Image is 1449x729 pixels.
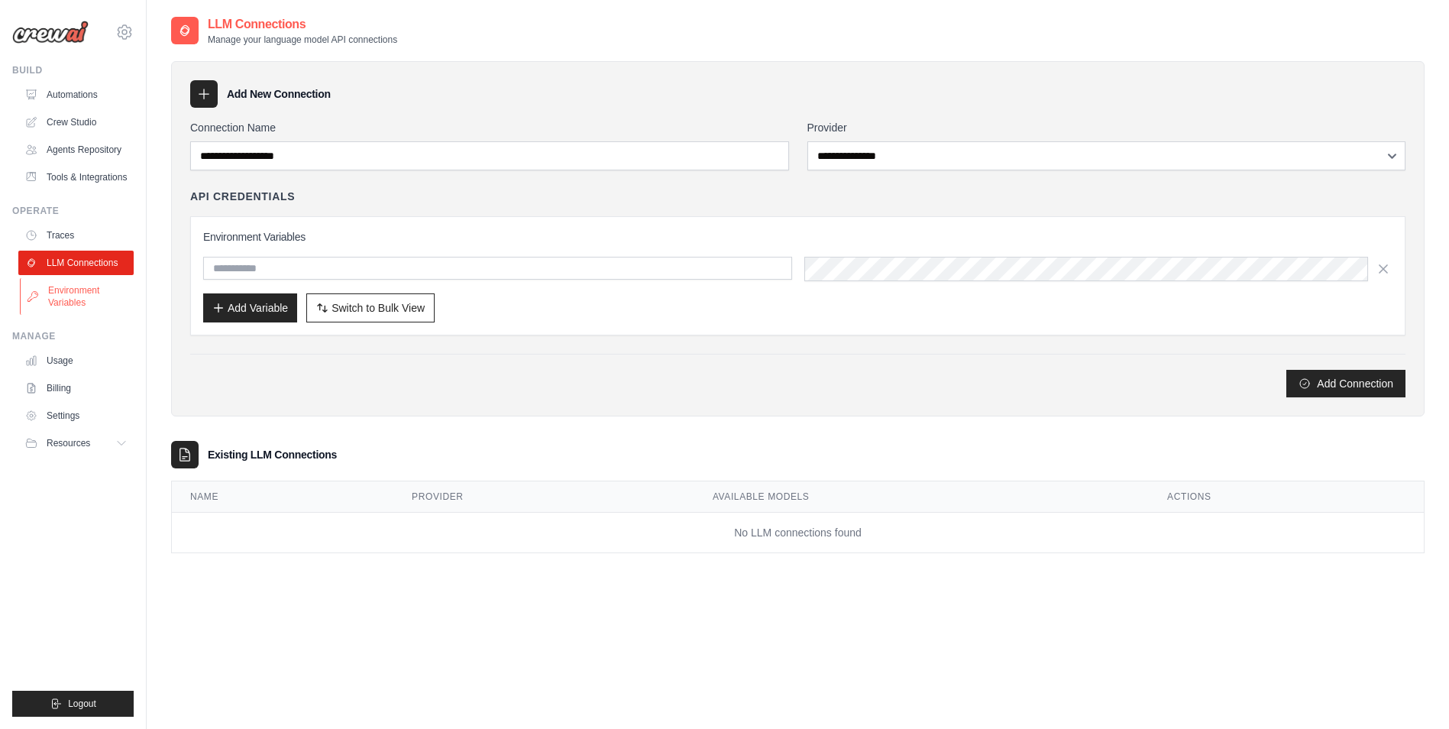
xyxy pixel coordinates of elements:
[20,278,135,315] a: Environment Variables
[12,691,134,717] button: Logout
[807,120,1406,135] label: Provider
[68,698,96,710] span: Logout
[12,205,134,217] div: Operate
[227,86,331,102] h3: Add New Connection
[12,330,134,342] div: Manage
[18,348,134,373] a: Usage
[1286,370,1405,397] button: Add Connection
[1149,481,1424,513] th: Actions
[18,83,134,107] a: Automations
[18,110,134,134] a: Crew Studio
[332,300,425,316] span: Switch to Bulk View
[694,481,1149,513] th: Available Models
[18,431,134,455] button: Resources
[190,120,789,135] label: Connection Name
[172,481,393,513] th: Name
[203,293,297,322] button: Add Variable
[306,293,435,322] button: Switch to Bulk View
[208,447,337,462] h3: Existing LLM Connections
[393,481,694,513] th: Provider
[18,223,134,248] a: Traces
[47,437,90,449] span: Resources
[208,15,397,34] h2: LLM Connections
[172,513,1424,553] td: No LLM connections found
[18,165,134,190] a: Tools & Integrations
[208,34,397,46] p: Manage your language model API connections
[18,376,134,400] a: Billing
[12,64,134,76] div: Build
[18,251,134,275] a: LLM Connections
[12,21,89,44] img: Logo
[190,189,295,204] h4: API Credentials
[203,229,1392,245] h3: Environment Variables
[18,138,134,162] a: Agents Repository
[18,403,134,428] a: Settings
